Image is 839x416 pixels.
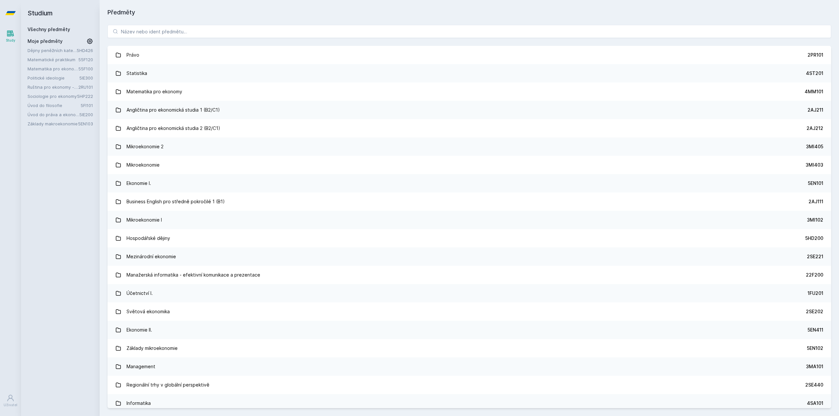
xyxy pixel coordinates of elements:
div: 1FU201 [808,290,823,297]
a: Sociologie pro ekonomy [28,93,77,99]
a: Matematické praktikum [28,56,78,63]
a: Business English pro středně pokročilé 1 (B1) 2AJ111 [107,192,831,211]
a: Regionální trhy v globální perspektivě 2SE440 [107,376,831,394]
a: 5IE200 [79,112,93,117]
div: Angličtina pro ekonomická studia 2 (B2/C1) [127,122,220,135]
div: Světová ekonomika [127,305,170,318]
a: Mikroekonomie I 3MI102 [107,211,831,229]
a: 5HD426 [77,48,93,53]
div: 4SA101 [807,400,823,407]
input: Název nebo ident předmětu… [107,25,831,38]
h1: Předměty [107,8,831,17]
span: Moje předměty [28,38,63,45]
a: 5HP222 [77,94,93,99]
a: Všechny předměty [28,27,70,32]
div: 5EN411 [808,327,823,333]
a: Politické ideologie [28,75,79,81]
a: Matematika pro ekonomy (Matematika A) [28,65,78,72]
div: 3MI102 [807,217,823,223]
div: Angličtina pro ekonomická studia 1 (B2/C1) [127,103,220,117]
a: Mikroekonomie 2 3MI405 [107,137,831,156]
a: Study [1,26,20,46]
a: Základy mikroekonomie 5EN102 [107,339,831,357]
div: Mikroekonomie 2 [127,140,164,153]
div: Matematika pro ekonomy [127,85,182,98]
a: Právo 2PR101 [107,46,831,64]
div: Mezinárodní ekonomie [127,250,176,263]
a: 5FI101 [81,103,93,108]
div: 4MM101 [805,88,823,95]
a: Ruština pro ekonomy - základní úroveň 1 (A1) [28,84,78,90]
a: Účetnictví I. 1FU201 [107,284,831,302]
div: 5EN101 [808,180,823,187]
div: Účetnictví I. [127,287,153,300]
div: Informatika [127,397,151,410]
a: 5EN103 [78,121,93,126]
div: Mikroekonomie I [127,213,162,226]
div: Statistika [127,67,147,80]
div: 2PR101 [808,52,823,58]
a: Světová ekonomika 2SE202 [107,302,831,321]
a: Základy makroekonomie [28,120,78,127]
div: 2SE221 [807,253,823,260]
a: 5IE300 [79,75,93,81]
a: Mezinárodní ekonomie 2SE221 [107,247,831,266]
a: Management 3MA101 [107,357,831,376]
div: 2SE440 [805,382,823,388]
div: Regionální trhy v globální perspektivě [127,378,209,391]
div: 2AJ212 [807,125,823,132]
a: Manažerská informatika - efektivní komunikace a prezentace 22F200 [107,266,831,284]
div: Uživatel [4,403,17,407]
a: Ekonomie I. 5EN101 [107,174,831,192]
a: Angličtina pro ekonomická studia 1 (B2/C1) 2AJ211 [107,101,831,119]
div: Management [127,360,155,373]
div: Study [6,38,15,43]
div: 5HD200 [805,235,823,242]
div: Business English pro středně pokročilé 1 (B1) [127,195,225,208]
div: Mikroekonomie [127,158,160,172]
a: Dějiny peněžních kategorií a institucí [28,47,77,54]
a: Angličtina pro ekonomická studia 2 (B2/C1) 2AJ212 [107,119,831,137]
div: 3MA101 [806,363,823,370]
div: 3MI405 [806,143,823,150]
div: Základy mikroekonomie [127,342,178,355]
a: Uživatel [1,391,20,411]
a: Statistika 4ST201 [107,64,831,82]
div: Manažerská informatika - efektivní komunikace a prezentace [127,268,260,281]
a: Mikroekonomie 3MI403 [107,156,831,174]
div: Ekonomie I. [127,177,151,190]
a: Úvod do filosofie [28,102,81,109]
div: 22F200 [806,272,823,278]
a: Hospodářské dějiny 5HD200 [107,229,831,247]
div: 4ST201 [806,70,823,77]
a: Ekonomie II. 5EN411 [107,321,831,339]
div: Ekonomie II. [127,323,152,336]
div: 3MI403 [806,162,823,168]
a: 55F100 [78,66,93,71]
a: Úvod do práva a ekonomie [28,111,79,118]
div: 2AJ211 [808,107,823,113]
div: Hospodářské dějiny [127,232,170,245]
div: 5EN102 [807,345,823,352]
a: 2RU101 [78,84,93,90]
a: Matematika pro ekonomy 4MM101 [107,82,831,101]
a: 55F120 [78,57,93,62]
div: 2SE202 [806,308,823,315]
a: Informatika 4SA101 [107,394,831,412]
div: 2AJ111 [809,198,823,205]
div: Právo [127,48,139,62]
